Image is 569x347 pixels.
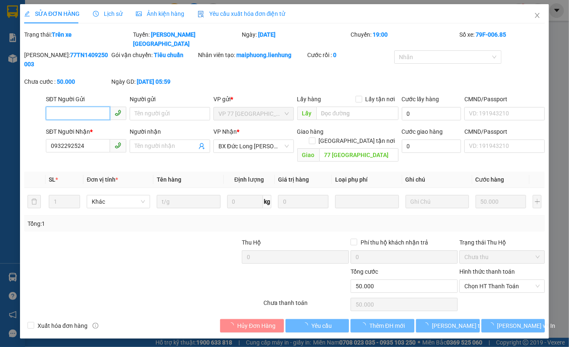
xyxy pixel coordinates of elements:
span: loading [488,322,497,328]
div: Tổng: 1 [28,219,221,228]
input: VD: Bàn, Ghế [157,195,220,208]
div: Cước rồi : [307,50,393,60]
span: Định lượng [234,176,264,183]
label: Hình thức thanh toán [459,268,515,275]
div: CMND/Passport [464,95,545,104]
button: Thêm ĐH mới [351,319,414,332]
b: maiphuong.lienhung [237,52,292,58]
span: Giá trị hàng [278,176,309,183]
div: Gói vận chuyển: [111,50,197,60]
span: phone [115,142,121,149]
span: Thêm ĐH mới [369,321,405,330]
span: picture [136,11,142,17]
span: info-circle [93,323,98,329]
th: Loại phụ phí [332,172,402,188]
b: Tiêu chuẩn [154,52,183,58]
span: Khác [92,195,145,208]
span: close [534,12,541,19]
div: Ngày GD: [111,77,197,86]
b: [DATE] [258,31,276,38]
div: Nhân viên tạo: [198,50,306,60]
button: Close [526,4,549,27]
span: VP 77 Thái Nguyên [218,107,289,120]
span: loading [360,322,369,328]
b: 50.000 [57,78,75,85]
span: Chọn HT Thanh Toán [464,280,540,292]
label: Cước giao hàng [402,128,443,135]
div: CMND/Passport [464,127,545,136]
span: Tổng cước [351,268,378,275]
th: Ghi chú [402,172,472,188]
div: Trạng thái: [23,30,132,48]
div: SĐT Người Nhận [46,127,126,136]
button: [PERSON_NAME] thay đổi [416,319,480,332]
button: Yêu cầu [286,319,349,332]
span: SỬA ĐƠN HÀNG [24,10,80,17]
span: loading [302,322,311,328]
b: [DATE] 05:59 [137,78,170,85]
input: Dọc đường [319,148,399,162]
span: edit [24,11,30,17]
span: Lấy hàng [297,96,321,102]
span: Yêu cầu [311,321,332,330]
label: Cước lấy hàng [402,96,439,102]
input: 0 [278,195,329,208]
span: kg [263,195,271,208]
span: BX Đức Long Gia Lai [218,140,289,152]
button: Hủy Đơn Hàng [220,319,284,332]
span: Thu Hộ [242,239,261,246]
span: Chưa thu [464,251,540,263]
div: Chưa thanh toán [263,298,350,313]
span: Lịch sử [93,10,123,17]
div: Người nhận [130,127,210,136]
span: phone [115,110,121,116]
input: Cước lấy hàng [402,107,461,120]
b: 0 [333,52,336,58]
button: delete [28,195,41,208]
input: Dọc đường [316,107,399,120]
div: SĐT Người Gửi [46,95,126,104]
b: 79F-006.85 [476,31,506,38]
b: 19:00 [373,31,388,38]
span: clock-circle [93,11,99,17]
span: loading [423,322,432,328]
span: Hủy Đơn Hàng [237,321,276,330]
img: icon [198,11,204,17]
input: Ghi Chú [406,195,469,208]
span: user-add [198,143,205,150]
div: [PERSON_NAME]: [24,50,110,69]
span: loading [228,322,237,328]
span: Lấy [297,107,316,120]
div: Chưa cước : [24,77,110,86]
span: Xuất hóa đơn hàng [34,321,91,330]
span: Tên hàng [157,176,181,183]
div: Người gửi [130,95,210,104]
input: Cước giao hàng [402,140,461,153]
button: plus [533,195,541,208]
div: Số xe: [459,30,546,48]
span: Phí thu hộ khách nhận trả [357,238,431,247]
div: Tuyến: [132,30,241,48]
span: SL [49,176,55,183]
span: Giao [297,148,319,162]
span: [GEOGRAPHIC_DATA] tận nơi [316,136,399,145]
button: [PERSON_NAME] và In [481,319,545,332]
div: VP gửi [213,95,294,104]
span: Cước hàng [476,176,504,183]
div: Ngày: [241,30,350,48]
b: Trên xe [52,31,72,38]
span: [PERSON_NAME] và In [497,321,556,330]
span: Đơn vị tính [87,176,118,183]
span: [PERSON_NAME] thay đổi [432,321,499,330]
span: Lấy tận nơi [362,95,399,104]
span: Giao hàng [297,128,324,135]
input: 0 [476,195,526,208]
span: Ảnh kiện hàng [136,10,184,17]
span: VP Nhận [213,128,237,135]
div: Chuyến: [350,30,459,48]
div: Trạng thái Thu Hộ [459,238,545,247]
span: Yêu cầu xuất hóa đơn điện tử [198,10,286,17]
b: [PERSON_NAME][GEOGRAPHIC_DATA] [133,31,196,47]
